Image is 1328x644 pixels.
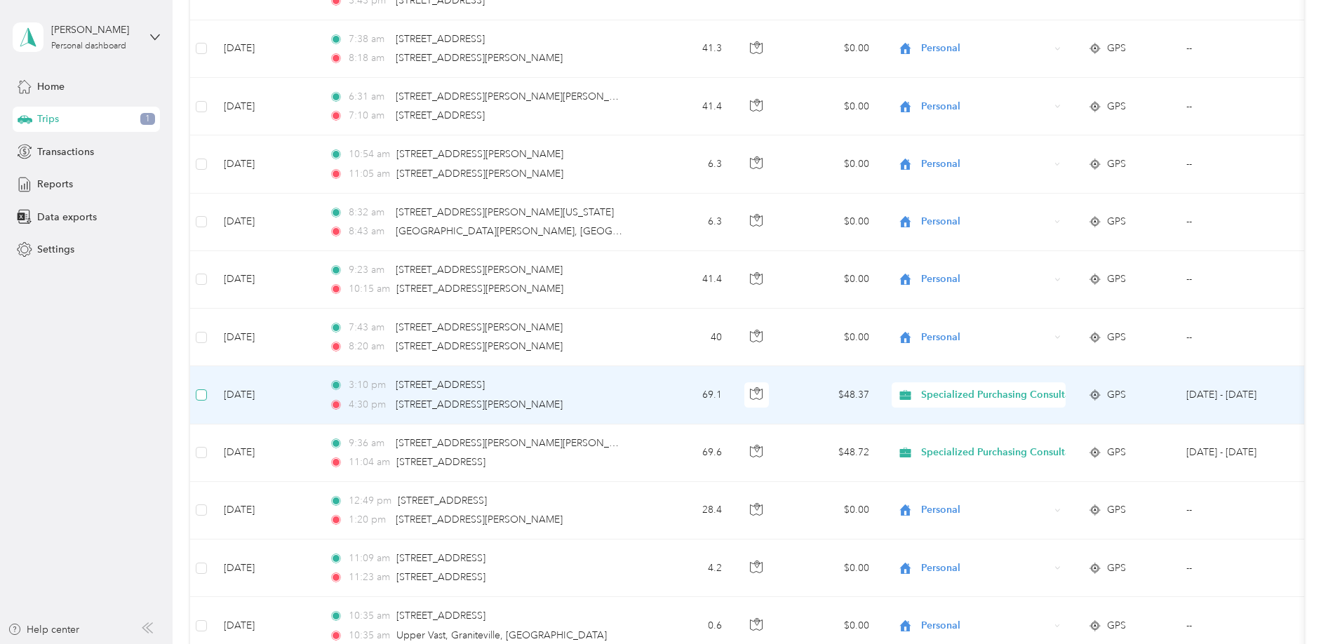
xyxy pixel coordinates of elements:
span: 11:23 am [349,570,390,585]
span: GPS [1107,330,1126,345]
span: 6:31 am [349,89,389,105]
span: Trips [37,112,59,126]
iframe: Everlance-gr Chat Button Frame [1249,565,1328,644]
span: 10:54 am [349,147,390,162]
td: -- [1175,539,1303,597]
td: 4.2 [640,539,733,597]
span: Personal [921,561,1049,576]
span: [STREET_ADDRESS] [396,109,485,121]
span: GPS [1107,502,1126,518]
span: GPS [1107,41,1126,56]
span: 7:38 am [349,32,389,47]
span: [GEOGRAPHIC_DATA][PERSON_NAME], [GEOGRAPHIC_DATA], [US_STATE], 05060, [GEOGRAPHIC_DATA] [396,225,878,237]
span: 3:10 pm [349,377,389,393]
span: [STREET_ADDRESS] [396,552,485,564]
span: GPS [1107,561,1126,576]
td: [DATE] [213,366,318,424]
td: 6.3 [640,194,733,251]
td: [DATE] [213,482,318,539]
td: -- [1175,78,1303,135]
td: [DATE] [213,20,318,78]
td: [DATE] [213,135,318,193]
span: 10:35 am [349,608,390,624]
span: 9:36 am [349,436,389,451]
span: 11:04 am [349,455,390,470]
span: GPS [1107,214,1126,229]
span: 1:20 pm [349,512,389,528]
span: Home [37,79,65,94]
span: 4:30 pm [349,397,389,412]
td: -- [1175,251,1303,309]
span: [STREET_ADDRESS][PERSON_NAME] [396,148,563,160]
span: [STREET_ADDRESS] [398,495,487,507]
td: $0.00 [782,135,880,193]
td: $0.00 [782,194,880,251]
span: 10:15 am [349,281,390,297]
td: 41.4 [640,251,733,309]
span: Settings [37,242,74,257]
span: GPS [1107,618,1126,633]
span: [STREET_ADDRESS][PERSON_NAME][US_STATE] [396,206,614,218]
span: Personal [921,99,1049,114]
td: [DATE] [213,194,318,251]
td: Aug 1 - 31, 2025 [1175,424,1303,482]
span: Personal [921,618,1049,633]
div: Personal dashboard [51,42,126,51]
td: Aug 1 - 31, 2025 [1175,366,1303,424]
span: 8:43 am [349,224,389,239]
td: $0.00 [782,309,880,366]
td: 41.3 [640,20,733,78]
td: 41.4 [640,78,733,135]
td: 40 [640,309,733,366]
span: [STREET_ADDRESS] [396,571,485,583]
span: 7:10 am [349,108,389,123]
span: [STREET_ADDRESS][PERSON_NAME] [396,283,563,295]
td: $48.72 [782,424,880,482]
td: -- [1175,20,1303,78]
span: 11:05 am [349,166,390,182]
span: [STREET_ADDRESS][PERSON_NAME][PERSON_NAME][PERSON_NAME] [396,437,718,449]
span: 10:35 am [349,628,390,643]
td: -- [1175,194,1303,251]
span: Personal [921,41,1049,56]
span: 8:18 am [349,51,389,66]
span: 8:32 am [349,205,389,220]
span: Personal [921,156,1049,172]
td: [DATE] [213,251,318,309]
span: [STREET_ADDRESS][PERSON_NAME] [396,168,563,180]
span: [STREET_ADDRESS][PERSON_NAME][PERSON_NAME][PERSON_NAME] [396,90,718,102]
td: $0.00 [782,539,880,597]
span: 8:20 am [349,339,389,354]
span: 11:09 am [349,551,390,566]
span: GPS [1107,99,1126,114]
td: 6.3 [640,135,733,193]
td: -- [1175,309,1303,366]
span: [STREET_ADDRESS][PERSON_NAME] [396,340,563,352]
span: Upper Vast, Graniteville, [GEOGRAPHIC_DATA] [396,629,607,641]
td: -- [1175,135,1303,193]
td: $0.00 [782,78,880,135]
span: [STREET_ADDRESS][PERSON_NAME] [396,321,563,333]
span: [STREET_ADDRESS][PERSON_NAME] [396,398,563,410]
td: 69.6 [640,424,733,482]
span: Personal [921,502,1049,518]
td: $0.00 [782,482,880,539]
span: Specialized Purchasing Consultants [921,445,1084,460]
td: [DATE] [213,424,318,482]
span: Personal [921,271,1049,287]
td: $48.37 [782,366,880,424]
td: [DATE] [213,309,318,366]
span: GPS [1107,156,1126,172]
div: [PERSON_NAME] [51,22,139,37]
td: -- [1175,482,1303,539]
td: $0.00 [782,251,880,309]
button: Help center [8,622,79,637]
span: Personal [921,214,1049,229]
span: GPS [1107,271,1126,287]
span: 1 [140,113,155,126]
span: 9:23 am [349,262,389,278]
span: Transactions [37,145,94,159]
td: 69.1 [640,366,733,424]
td: [DATE] [213,539,318,597]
